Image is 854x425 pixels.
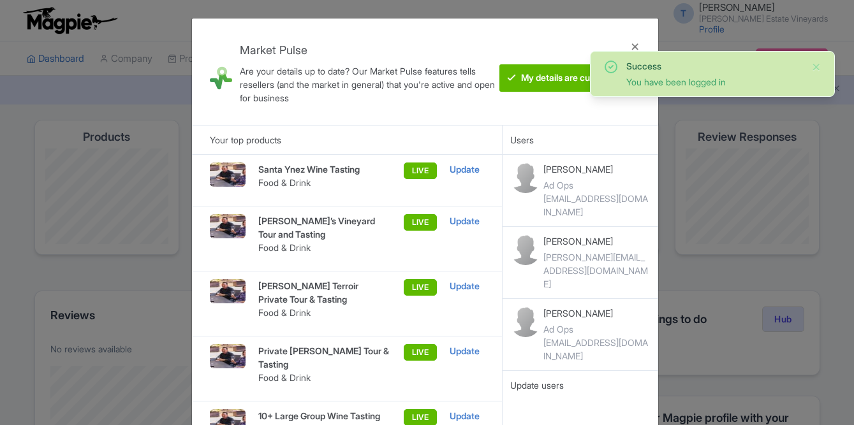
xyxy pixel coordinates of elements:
[450,344,484,358] div: Update
[543,178,650,192] div: Ad Ops
[450,409,484,423] div: Update
[210,279,246,303] img: acacia_productions-gainey-tasting2-0097_-_Copy_byitm3.jpg
[450,279,484,293] div: Update
[240,64,497,104] div: Are your details up to date? Our Market Pulse features tells resellers (and the market in general...
[499,64,617,92] btn: My details are current
[503,125,658,154] div: Users
[543,192,650,219] div: [EMAIL_ADDRESS][DOMAIN_NAME]
[192,125,502,154] div: Your top products
[510,162,541,193] img: contact-b11cc6e953956a0c50a2f97983291f06.png
[543,250,650,291] div: [PERSON_NAME][EMAIL_ADDRESS][DOMAIN_NAME]
[543,234,650,248] p: [PERSON_NAME]
[258,241,390,254] p: Food & Drink
[258,279,390,306] p: [PERSON_NAME] Terroir Private Tour & Tasting
[626,75,801,89] div: You have been logged in
[258,409,390,422] p: 10+ Large Group Wine Tasting
[811,59,821,75] button: Close
[258,214,390,241] p: [PERSON_NAME]’s Vineyard Tour and Tasting
[450,214,484,228] div: Update
[210,214,246,238] img: acacia_productions-gainey-tasting2-0097_-_Copy_byitm3.jpg
[210,52,232,104] img: market_pulse-1-0a5220b3d29e4a0de46fb7534bebe030.svg
[543,162,650,176] p: [PERSON_NAME]
[543,336,650,363] div: [EMAIL_ADDRESS][DOMAIN_NAME]
[450,162,484,176] div: Update
[626,59,801,73] div: Success
[210,344,246,368] img: acacia_productions-gainey-tasting2-0097_-_Copy_byitm3.jpg
[543,306,650,320] p: [PERSON_NAME]
[258,176,390,189] p: Food & Drink
[510,234,541,265] img: contact-b11cc6e953956a0c50a2f97983291f06.png
[240,44,497,57] h4: Market Pulse
[210,162,246,187] img: acacia_productions-gainey-tasting2-0097_-_Copy_byitm3.jpg
[258,371,390,384] p: Food & Drink
[258,344,390,371] p: Private [PERSON_NAME] Tour & Tasting
[510,306,541,337] img: contact-b11cc6e953956a0c50a2f97983291f06.png
[258,162,390,176] p: Santa Ynez Wine Tasting
[510,378,650,393] div: Update users
[543,322,650,336] div: Ad Ops
[258,306,390,319] p: Food & Drink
